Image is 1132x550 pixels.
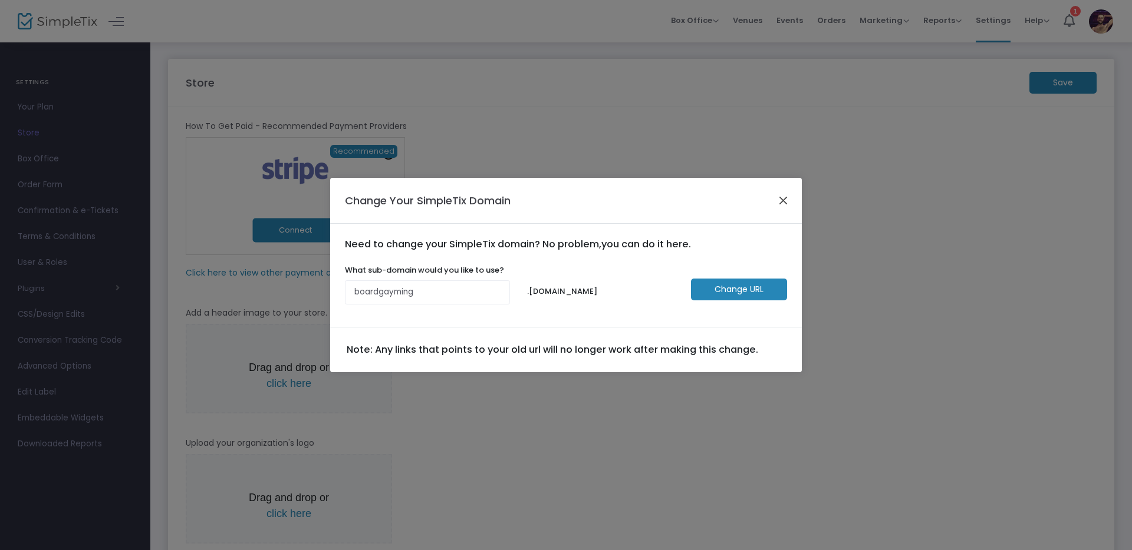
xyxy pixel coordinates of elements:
h5: Need to change your SimpleTix domain? No problem,you can do it here. [345,238,787,250]
h6: What sub-domain would you like to use? [345,266,787,275]
h5: Note: Any links that points to your old url will no longer work after making this change. [347,344,758,356]
h6: .[DOMAIN_NAME] [515,287,641,296]
button: Close [776,193,791,208]
h4: Change Your SimpleTix Domain [345,193,511,208]
m-button: Change URL [691,279,787,300]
